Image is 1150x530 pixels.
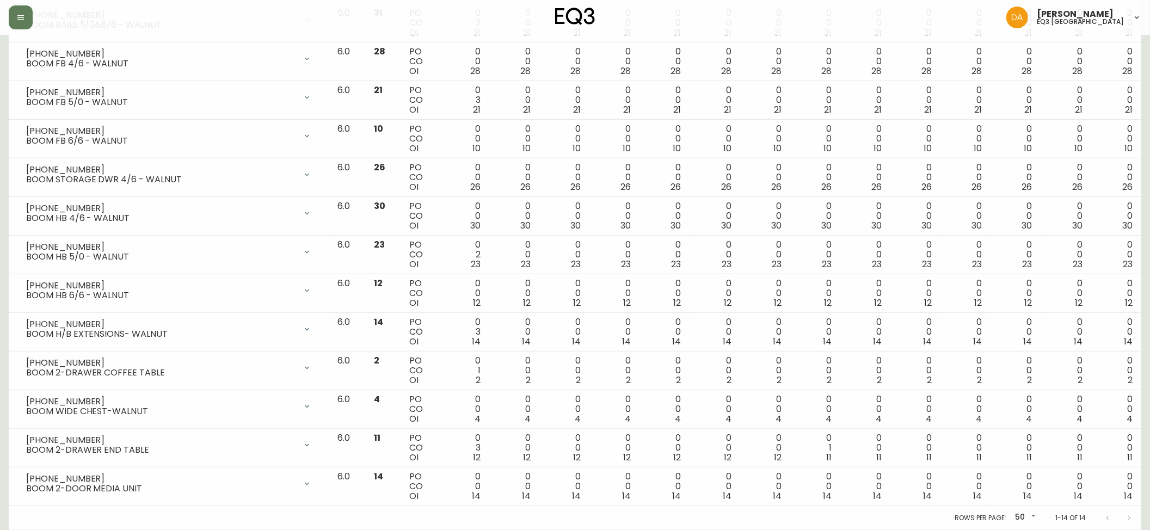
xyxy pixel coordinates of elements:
div: 0 0 [598,163,631,192]
div: 0 0 [648,47,681,76]
span: 23 [1123,258,1133,270]
div: 0 0 [548,85,581,115]
span: OI [410,65,419,77]
span: 12 [573,297,581,309]
div: PO CO [410,279,431,308]
span: 14 [374,316,383,328]
span: 10 [974,142,982,155]
div: 0 0 [699,240,731,269]
div: 0 0 [999,279,1032,308]
span: 23 [571,258,581,270]
div: 0 0 [749,47,782,76]
span: 28 [570,65,581,77]
span: OI [410,258,419,270]
span: 30 [1072,219,1083,232]
span: 12 [674,297,681,309]
div: 0 0 [498,317,531,347]
span: 26 [871,181,882,193]
span: 21 [523,103,531,116]
div: 0 0 [699,124,731,153]
span: 30 [520,219,531,232]
span: 14 [974,335,982,348]
span: 26 [1022,181,1032,193]
span: 14 [1024,335,1032,348]
span: 21 [1125,103,1133,116]
div: 0 0 [849,85,882,115]
span: 26 [721,181,731,193]
div: [PHONE_NUMBER] [26,397,296,406]
div: 0 0 [749,124,782,153]
div: PO CO [410,124,431,153]
div: 0 0 [498,163,531,192]
span: 12 [975,297,982,309]
div: 0 0 [699,201,731,231]
span: 10 [1074,142,1083,155]
div: [PHONE_NUMBER] [26,88,296,97]
div: BOOM HB 5/0 - WALNUT [26,252,296,262]
div: 0 0 [799,317,832,347]
span: 30 [821,219,832,232]
span: 23 [672,258,681,270]
div: 0 0 [899,279,932,308]
div: 0 0 [1100,279,1133,308]
div: [PHONE_NUMBER] [26,204,296,213]
div: 0 0 [548,201,581,231]
div: PO CO [410,47,431,76]
div: PO CO [410,240,431,269]
td: 6.0 [329,197,366,236]
div: 0 0 [799,47,832,76]
span: 10 [673,142,681,155]
div: BOOM HB 6/6 - WALNUT [26,291,296,300]
div: 0 0 [548,124,581,153]
div: BOOM 2-DRAWER END TABLE [26,445,296,455]
span: 23 [1023,258,1032,270]
span: 14 [773,335,782,348]
div: [PHONE_NUMBER]BOOM HB 4/6 - WALNUT [17,201,320,225]
div: 0 0 [949,279,982,308]
span: 10 [823,142,832,155]
div: 0 0 [448,279,481,308]
div: 0 0 [949,85,982,115]
div: 0 0 [849,317,882,347]
div: 0 0 [1050,201,1083,231]
div: 0 0 [1100,124,1133,153]
div: 0 0 [1100,163,1133,192]
div: 0 0 [598,240,631,269]
div: 50 [1011,509,1038,527]
div: [PHONE_NUMBER]BOOM 2-DOOR MEDIA UNIT [17,472,320,496]
span: 14 [622,335,631,348]
div: 0 0 [598,47,631,76]
div: 0 0 [899,47,932,76]
div: 0 0 [999,47,1032,76]
div: 0 0 [448,163,481,192]
span: 30 [871,219,882,232]
span: 21 [975,103,982,116]
div: 0 0 [999,240,1032,269]
div: [PHONE_NUMBER] [26,474,296,484]
span: 12 [374,277,383,289]
span: 12 [1025,297,1032,309]
div: [PHONE_NUMBER]BOOM H/B EXTENSIONS- WALNUT [17,317,320,341]
div: [PHONE_NUMBER]BOOM HB 5/0 - WALNUT [17,240,320,264]
div: 0 0 [1050,240,1083,269]
div: 0 0 [749,163,782,192]
span: 28 [921,65,932,77]
div: 0 0 [648,124,681,153]
span: 10 [924,142,932,155]
div: 0 0 [799,201,832,231]
span: 14 [723,335,731,348]
div: 0 0 [799,85,832,115]
span: 30 [570,219,581,232]
div: 0 0 [849,163,882,192]
div: 0 0 [1100,240,1133,269]
span: 23 [822,258,832,270]
span: 21 [774,103,782,116]
span: 28 [721,65,731,77]
span: 30 [620,219,631,232]
div: 0 0 [648,163,681,192]
span: 28 [871,65,882,77]
div: 0 0 [849,201,882,231]
div: [PHONE_NUMBER] [26,281,296,291]
span: 26 [470,181,481,193]
span: 26 [620,181,631,193]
